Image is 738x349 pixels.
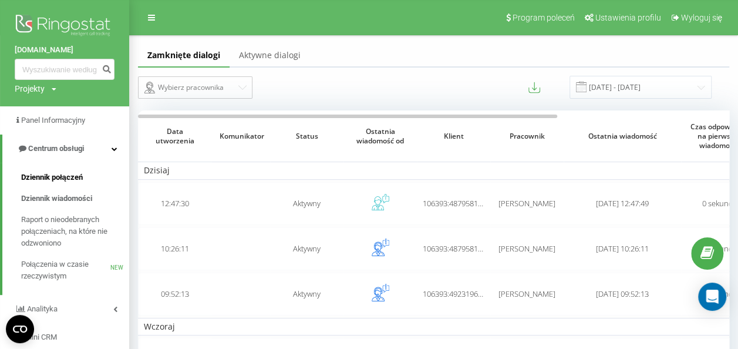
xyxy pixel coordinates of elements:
[2,135,129,163] a: Centrum obsługi
[15,59,114,80] input: Wyszukiwanie według numeru
[270,227,343,270] td: Aktywny
[138,182,211,225] td: 12:47:30
[220,132,262,141] span: Komunikator
[21,188,129,209] a: Dziennik wiadomości
[138,273,211,316] td: 09:52:13
[498,243,555,254] span: [PERSON_NAME]
[279,132,335,141] span: Status
[15,83,45,95] div: Projekty
[21,254,129,287] a: Połączenia w czasie rzeczywistymNEW
[528,82,540,93] button: Eksportuj wiadomości
[21,116,85,125] span: Panel Informacyjny
[595,13,661,22] span: Ustawienia profilu
[144,80,237,95] div: Wybierz pracownika
[270,182,343,225] td: Aktywny
[423,288,498,299] span: 106393:492319632368
[352,127,408,145] span: Ostatnia wiadomość od
[575,132,670,141] span: Ostatnia wiadomość
[15,12,114,41] img: Ringostat logo
[423,198,494,209] span: 106393:48795814800
[21,214,123,249] span: Raport o nieodebranych połączeniach, na które nie odzwoniono
[28,144,84,153] span: Centrum obsługi
[426,132,481,141] span: Klient
[230,44,310,68] a: Aktywne dialogi
[6,315,34,343] button: Open CMP widget
[21,193,92,204] span: Dziennik wiadomości
[596,288,649,299] span: [DATE] 09:52:13
[596,243,649,254] span: [DATE] 10:26:11
[498,198,555,209] span: [PERSON_NAME]
[21,259,110,282] span: Połączenia w czasie rzeczywistym
[138,227,211,270] td: 10:26:11
[596,198,649,209] span: [DATE] 12:47:49
[25,333,57,341] span: Mini CRM
[498,288,555,299] span: [PERSON_NAME]
[27,304,58,313] span: Analityka
[21,167,129,188] a: Dziennik połączeń
[138,44,230,68] a: Zamknięte dialogi
[270,273,343,316] td: Aktywny
[15,44,114,56] a: [DOMAIN_NAME]
[147,127,203,145] span: Data utworzenia
[423,243,494,254] span: 106393:48795814800
[680,13,722,22] span: Wyloguj się
[698,283,726,311] div: Open Intercom Messenger
[21,209,129,254] a: Raport o nieodebranych połączeniach, na które nie odzwoniono
[21,172,83,183] span: Dziennik połączeń
[499,132,555,141] span: Pracownik
[513,13,575,22] span: Program poleceń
